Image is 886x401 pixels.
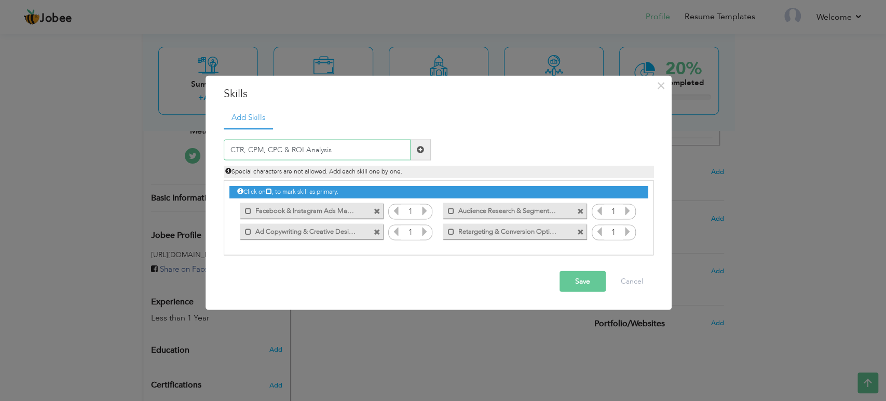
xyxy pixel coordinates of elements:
h3: Skills [224,86,653,102]
label: Ad Copywriting & Creative Design Collaboration [252,224,357,237]
a: Add Skills [224,107,273,130]
label: Retargeting & Conversion Optimization [455,224,560,237]
div: Click on , to mark skill as primary. [229,186,648,198]
span: Special characters are not allowed. Add each skill one by one. [225,167,402,175]
button: Save [560,271,606,291]
button: Close [652,77,669,94]
span: × [657,76,665,95]
label: Audience Research & Segmentation [455,203,560,216]
label: Facebook & Instagram Ads Manager [252,203,357,216]
button: Cancel [610,271,653,291]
